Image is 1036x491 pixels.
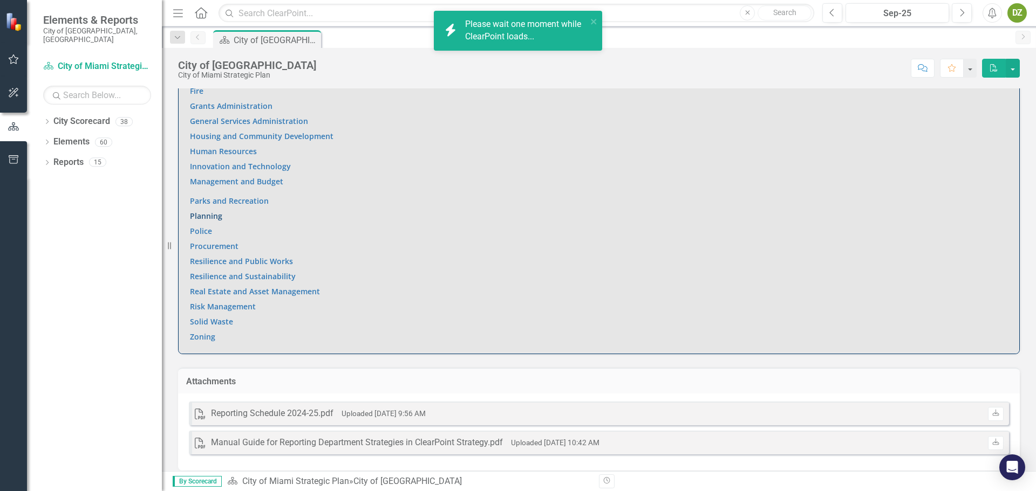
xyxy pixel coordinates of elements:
[190,101,272,111] a: Grants Administration
[178,71,316,79] div: City of Miami Strategic Plan
[590,15,598,27] button: close
[190,86,203,96] a: Fire
[95,137,112,147] div: 60
[190,196,269,206] a: Parks and Recreation
[849,7,945,20] div: Sep-25
[190,271,296,281] a: Resilience and Sustainability
[190,316,233,327] a: Solid Waste
[219,4,814,23] input: Search ClearPoint...
[186,377,1012,386] h3: Attachments
[5,12,24,31] img: ClearPoint Strategy
[758,5,812,20] button: Search
[211,407,333,420] div: Reporting Schedule 2024-25.pdf
[53,156,84,169] a: Reports
[511,438,599,447] small: Uploaded [DATE] 10:42 AM
[190,116,308,126] a: General Services Administration
[190,161,291,171] a: Innovation and Technology
[773,8,796,17] span: Search
[53,115,110,128] a: City Scorecard
[190,226,212,236] a: Police
[115,117,133,126] div: 38
[190,146,257,156] a: Human Resources
[43,26,151,44] small: City of [GEOGRAPHIC_DATA], [GEOGRAPHIC_DATA]
[190,256,293,266] a: Resilience and Public Works
[190,131,333,141] a: Housing and Community Development
[190,176,283,186] a: Management and Budget
[353,476,462,486] div: City of [GEOGRAPHIC_DATA]
[234,33,318,47] div: City of [GEOGRAPHIC_DATA]
[846,3,949,23] button: Sep-25
[89,158,106,167] div: 15
[53,136,90,148] a: Elements
[999,454,1025,480] div: Open Intercom Messenger
[1007,3,1027,23] button: DZ
[211,437,503,449] div: Manual Guide for Reporting Department Strategies in ClearPoint Strategy.pdf
[43,13,151,26] span: Elements & Reports
[43,86,151,105] input: Search Below...
[190,331,215,342] a: Zoning
[242,476,349,486] a: City of Miami Strategic Plan
[342,409,426,418] small: Uploaded [DATE] 9:56 AM
[190,241,238,251] a: Procurement
[190,301,256,312] a: Risk Management
[173,476,222,487] span: By Scorecard
[178,59,316,71] div: City of [GEOGRAPHIC_DATA]
[43,60,151,73] a: City of Miami Strategic Plan
[190,211,222,221] a: Planning
[190,286,320,296] a: Real Estate and Asset Management
[465,18,587,43] div: Please wait one moment while ClearPoint loads...
[227,475,591,488] div: »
